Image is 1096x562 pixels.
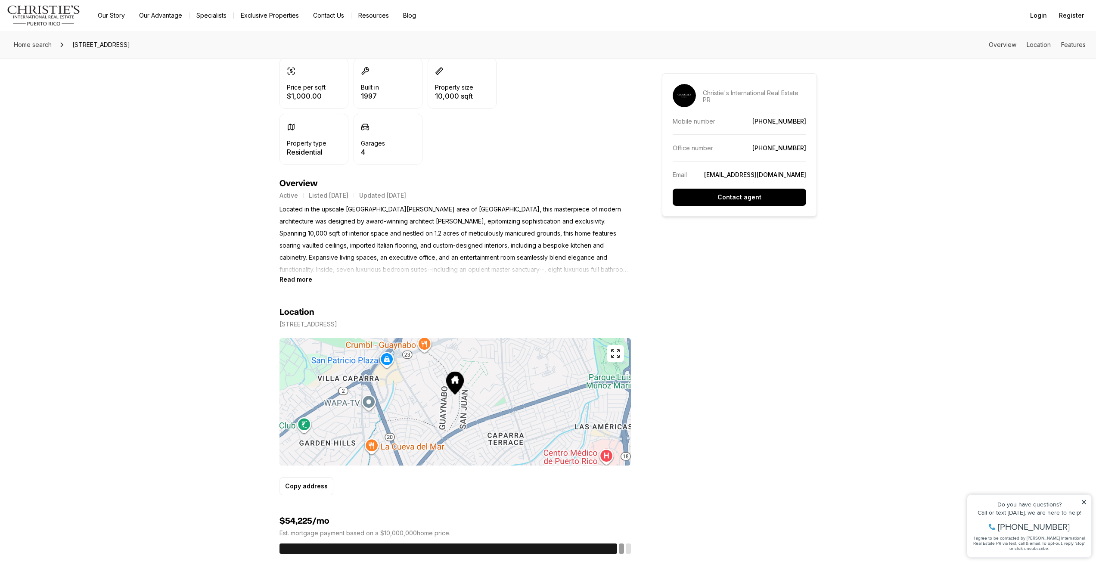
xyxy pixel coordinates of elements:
p: 1997 [361,93,379,99]
p: Copy address [285,483,328,490]
div: Call or text [DATE], we are here to help! [9,28,124,34]
img: Map of 9 CASTANA ST, GUAYNABO PR, 00968 [279,338,631,466]
p: [STREET_ADDRESS] [279,321,337,328]
h4: Location [279,307,314,317]
p: Built in [361,84,379,91]
button: Read more [279,276,312,283]
span: [STREET_ADDRESS] [69,38,134,52]
button: Contact Us [306,9,351,22]
h4: $54,225/mo [279,516,631,526]
a: [PHONE_NUMBER] [752,144,806,152]
p: 10,000 sqft [435,93,473,99]
button: Contact agent [673,189,806,206]
button: Copy address [279,477,333,495]
a: Our Advantage [132,9,189,22]
span: I agree to be contacted by [PERSON_NAME] International Real Estate PR via text, call & email. To ... [11,53,123,69]
p: Active [279,192,298,199]
p: Property type [287,140,326,147]
div: Do you have questions? [9,19,124,25]
p: Garages [361,140,385,147]
p: Updated [DATE] [359,192,406,199]
p: Email [673,171,687,178]
span: Login [1030,12,1047,19]
span: [PHONE_NUMBER] [35,40,107,49]
a: [PHONE_NUMBER] [752,118,806,125]
img: logo [7,5,81,26]
p: Listed [DATE] [309,192,348,199]
p: Christie's International Real Estate PR [703,90,806,103]
button: Register [1054,7,1089,24]
p: Mobile number [673,118,715,125]
p: Price per sqft [287,84,326,91]
nav: Page section menu [989,41,1086,48]
p: $1,000.00 [287,93,326,99]
a: Skip to: Location [1027,41,1051,48]
p: Located in the upscale [GEOGRAPHIC_DATA][PERSON_NAME] area of [GEOGRAPHIC_DATA], this masterpiece... [279,203,631,276]
a: Exclusive Properties [234,9,306,22]
p: 4 [361,149,385,155]
button: Login [1025,7,1052,24]
h4: Overview [279,178,631,189]
p: Office number [673,144,713,152]
a: Resources [351,9,396,22]
a: [EMAIL_ADDRESS][DOMAIN_NAME] [704,171,806,178]
span: Home search [14,41,52,48]
span: Register [1059,12,1084,19]
p: Property size [435,84,473,91]
a: Blog [396,9,423,22]
a: Skip to: Features [1061,41,1086,48]
a: Skip to: Overview [989,41,1016,48]
p: Contact agent [717,194,761,201]
p: Residential [287,149,326,155]
a: Specialists [189,9,233,22]
a: Our Story [91,9,132,22]
p: Est. mortgage payment based on a $10,000,000 home price. [279,530,631,537]
a: Home search [10,38,55,52]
